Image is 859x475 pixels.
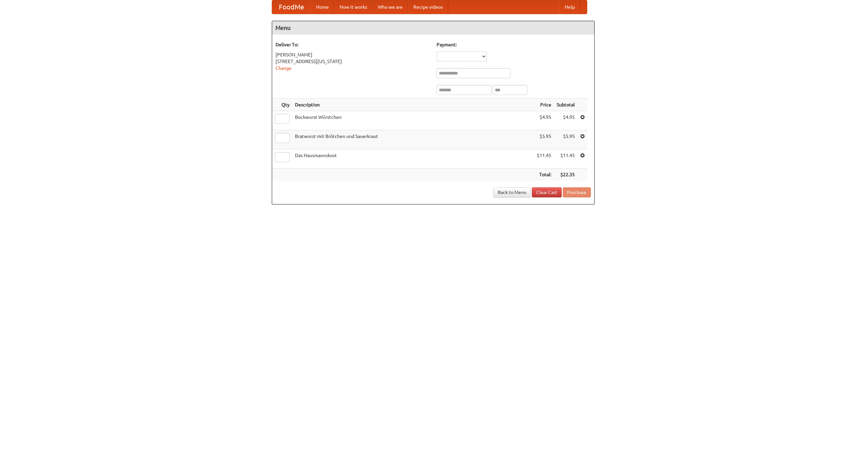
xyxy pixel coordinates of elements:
[292,111,534,130] td: Bockwurst Würstchen
[534,111,554,130] td: $4.95
[275,51,430,58] div: [PERSON_NAME]
[532,187,562,197] a: Clear Cart
[554,130,577,149] td: $5.95
[275,41,430,48] h5: Deliver To:
[534,130,554,149] td: $5.95
[554,111,577,130] td: $4.95
[534,169,554,181] th: Total:
[534,149,554,169] td: $11.45
[311,0,334,14] a: Home
[272,0,311,14] a: FoodMe
[559,0,580,14] a: Help
[493,187,531,197] a: Back to Menu
[554,149,577,169] td: $11.45
[554,169,577,181] th: $22.35
[275,58,430,65] div: [STREET_ADDRESS][US_STATE]
[408,0,448,14] a: Recipe videos
[534,99,554,111] th: Price
[292,99,534,111] th: Description
[334,0,372,14] a: How it works
[275,65,292,71] a: Change
[554,99,577,111] th: Subtotal
[563,187,591,197] button: Purchase
[292,149,534,169] td: Das Hausmannskost
[292,130,534,149] td: Bratwurst mit Brötchen und Sauerkraut
[372,0,408,14] a: Who we are
[272,21,594,35] h4: Menu
[437,41,591,48] h5: Payment:
[272,99,292,111] th: Qty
